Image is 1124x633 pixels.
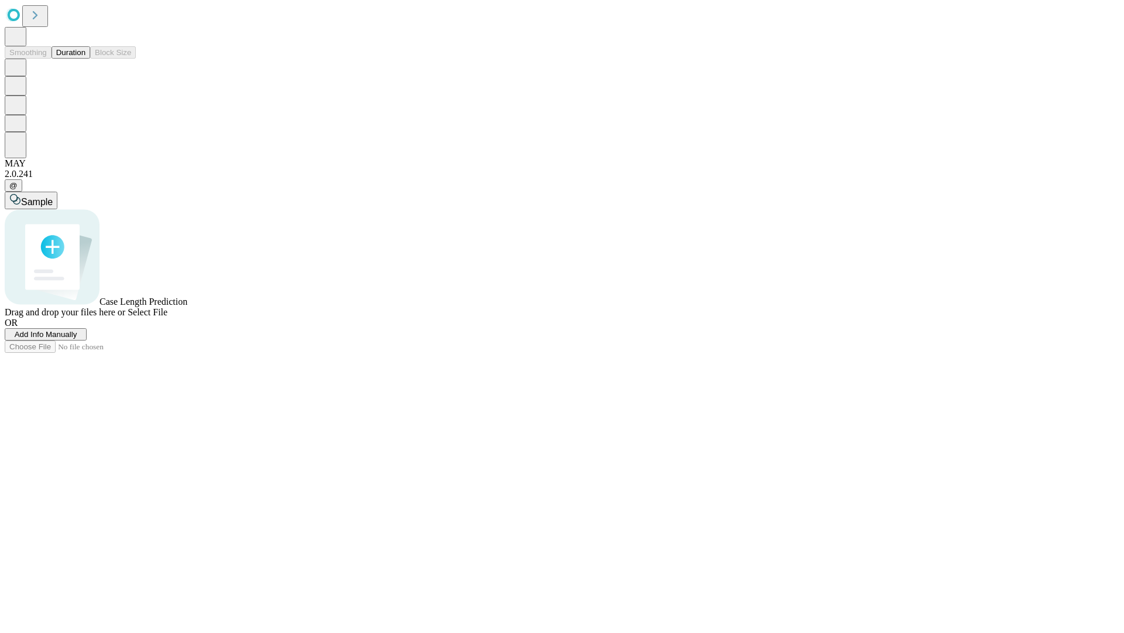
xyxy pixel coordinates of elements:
[5,318,18,328] span: OR
[5,158,1119,169] div: MAY
[5,46,52,59] button: Smoothing
[90,46,136,59] button: Block Size
[5,328,87,341] button: Add Info Manually
[5,169,1119,179] div: 2.0.241
[5,179,22,192] button: @
[21,197,53,207] span: Sample
[5,192,57,209] button: Sample
[5,307,125,317] span: Drag and drop your files here or
[15,330,77,339] span: Add Info Manually
[128,307,167,317] span: Select File
[9,181,18,190] span: @
[100,297,187,307] span: Case Length Prediction
[52,46,90,59] button: Duration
